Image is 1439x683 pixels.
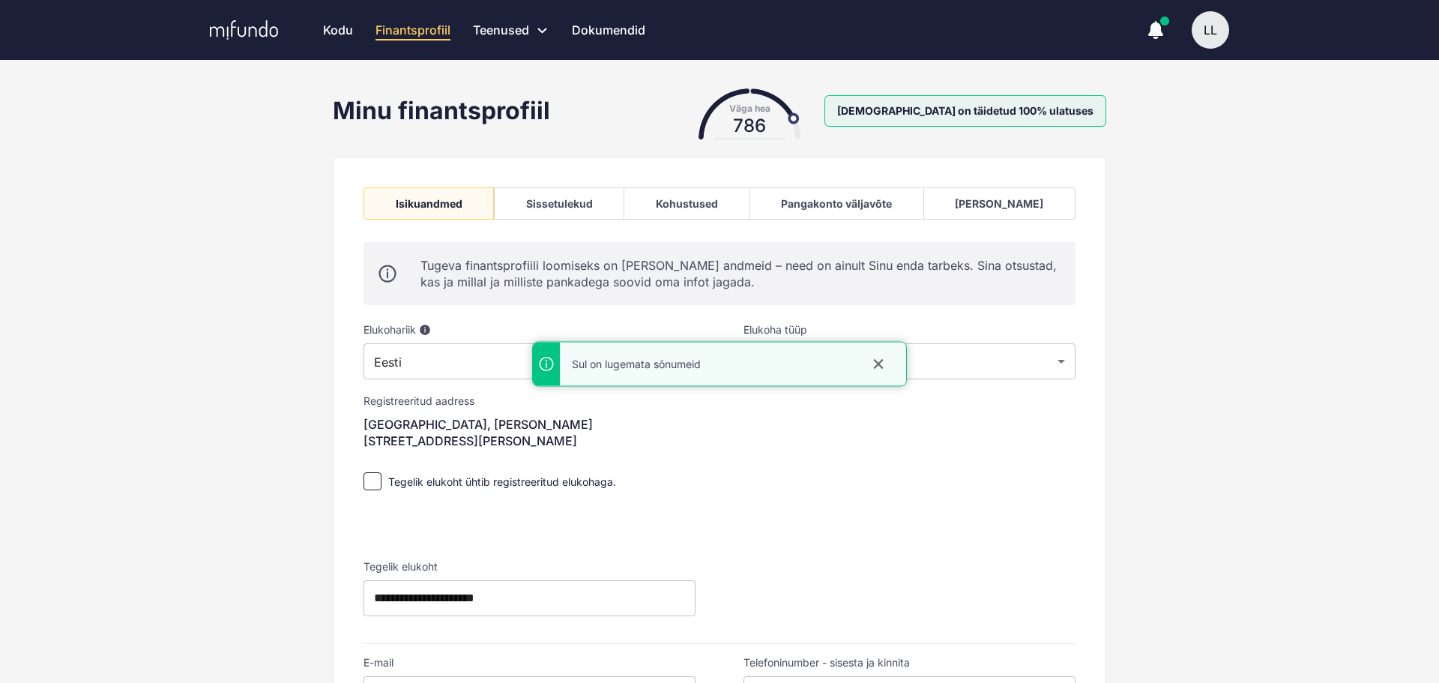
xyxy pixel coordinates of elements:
[724,120,775,133] div: 786
[363,560,696,573] label: Tegelik elukoht
[824,95,1106,127] span: [DEMOGRAPHIC_DATA] on täidetud 100% ulatuses
[1192,11,1229,49] button: LL
[388,475,616,488] span: Tegelik elukoht ühtib registreeritud elukohaga.
[560,357,869,372] div: Sul on lugemata sõnumeid
[333,96,550,126] div: Minu finantsprofiil
[396,197,462,210] div: Isikuandmed
[526,197,593,210] div: Sissetulekud
[363,343,696,379] div: Eesti
[363,394,696,407] div: Registreeritud aadress
[363,415,696,451] div: [GEOGRAPHIC_DATA], [PERSON_NAME][STREET_ADDRESS][PERSON_NAME]
[781,197,892,210] div: Pangakonto väljavõte
[743,343,1076,379] div: Üürikorter
[729,99,770,118] div: Väga hea
[420,257,1061,290] div: Tugeva finantsprofiili loomiseks on [PERSON_NAME] andmeid – need on ainult Sinu enda tarbeks. Sin...
[955,197,1043,210] div: [PERSON_NAME]
[363,656,696,669] label: E-mail
[743,656,1076,669] div: Telefoninumber - sisesta ja kinnita
[869,355,888,374] button: close
[656,197,718,210] div: Kohustused
[743,323,1076,336] label: Elukoha tüüp
[363,323,696,336] label: Elukohariik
